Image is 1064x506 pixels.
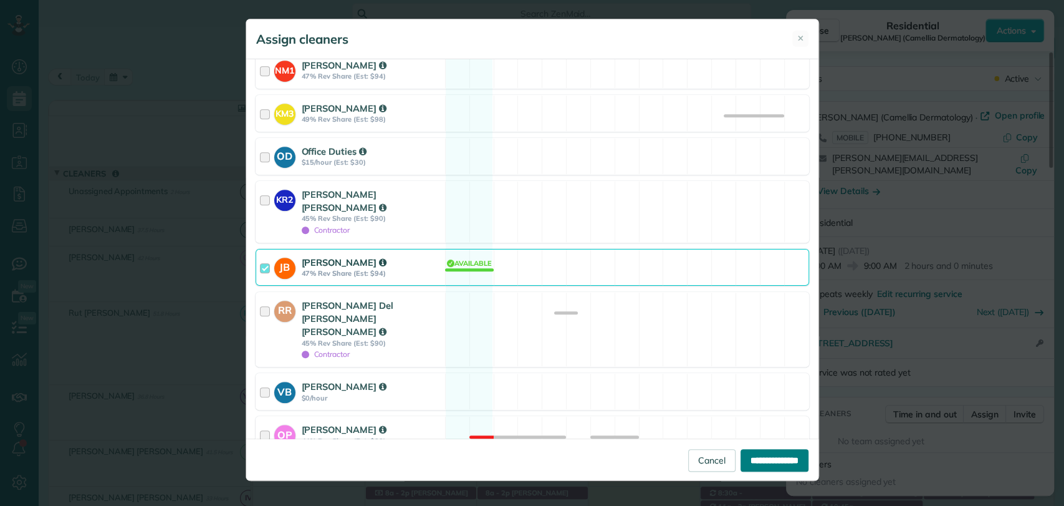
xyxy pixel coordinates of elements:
[302,225,350,235] span: Contractor
[302,437,441,445] strong: 44% Rev Share (Est: $88)
[302,394,441,402] strong: $0/hour
[302,381,386,392] strong: [PERSON_NAME]
[302,299,393,338] strong: [PERSON_NAME] Del [PERSON_NAME] [PERSON_NAME]
[302,72,441,80] strong: 47% Rev Share (Est: $94)
[302,158,441,167] strong: $15/hour (Est: $30)
[302,339,441,348] strong: 45% Rev Share (Est: $90)
[274,104,295,120] strong: KM3
[274,190,295,207] strong: KR2
[302,102,386,114] strong: [PERSON_NAME]
[256,31,348,48] h5: Assign cleaners
[274,301,295,318] strong: RR
[302,214,441,223] strong: 45% Rev Share (Est: $90)
[274,425,295,442] strong: OP
[302,269,441,278] strong: 47% Rev Share (Est: $94)
[797,32,804,44] span: ✕
[274,147,295,164] strong: OD
[688,449,736,472] a: Cancel
[302,424,386,435] strong: [PERSON_NAME]
[302,115,441,124] strong: 49% Rev Share (Est: $98)
[302,349,350,359] span: Contractor
[302,188,386,213] strong: [PERSON_NAME] [PERSON_NAME]
[302,256,386,268] strong: [PERSON_NAME]
[274,382,295,399] strong: VB
[274,258,295,275] strong: JB
[274,61,295,77] strong: NM1
[302,145,367,157] strong: Office Duties
[302,59,386,71] strong: [PERSON_NAME]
